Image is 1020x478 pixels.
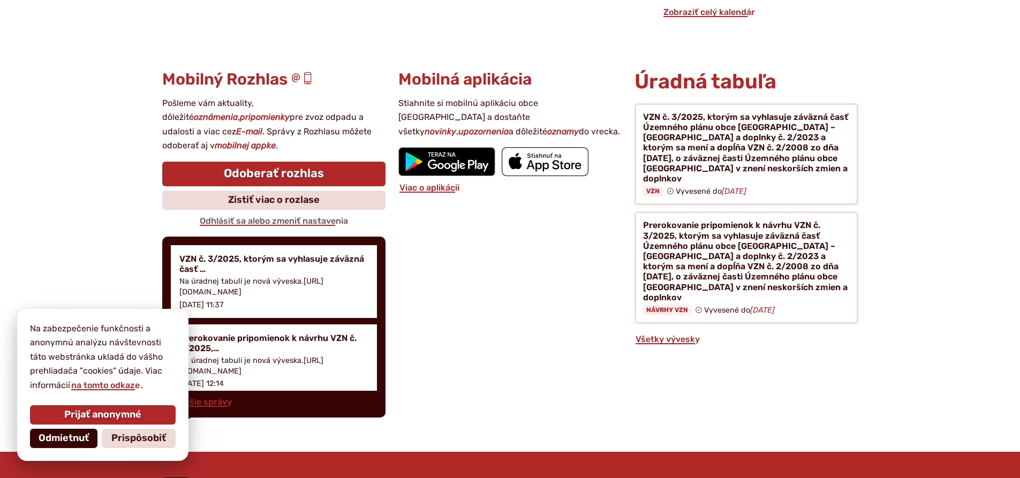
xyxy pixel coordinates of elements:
strong: oznámenia [194,112,238,122]
p: Na úradnej tabuli je nová výveska.[URL][DOMAIN_NAME] [179,276,368,298]
a: Staršie správy [171,397,233,407]
img: Prejsť na mobilnú aplikáciu Sekule v App Store [502,147,588,176]
p: [DATE] 11:37 [179,300,223,309]
a: Zobraziť celý kalendár [662,7,756,17]
p: Pošleme vám aktuality, dôležité , pre zvoz odpadu a udalosti a viac cez . Správy z Rozhlasu môžet... [162,96,386,153]
a: Všetky vývesky [634,334,701,344]
img: Prejsť na mobilnú aplikáciu Sekule v službe Google Play [398,147,495,176]
button: Odmietnuť [30,429,97,448]
strong: pripomienky [240,112,290,122]
a: Zistiť viac o rozlase [162,191,386,210]
span: Odmietnuť [39,433,89,444]
strong: novinky [425,126,456,136]
a: VZN č. 3/2025, ktorým sa vyhlasuje záväzná časť … Na úradnej tabuli je nová výveska.[URL][DOMAIN_... [171,245,377,318]
strong: mobilnej appke [215,140,276,150]
a: Odoberať rozhlas [162,162,386,186]
a: na tomto odkaze [70,380,141,390]
p: Na zabezpečenie funkčnosti a anonymnú analýzu návštevnosti táto webstránka ukladá do vášho prehli... [30,322,176,392]
span: Prispôsobiť [111,433,166,444]
strong: upozornenia [458,126,509,136]
span: Prijať anonymné [64,409,141,421]
a: VZN č. 3/2025, ktorým sa vyhlasuje záväzná časť Územného plánu obce [GEOGRAPHIC_DATA] – [GEOGRAPH... [634,103,858,206]
h2: Úradná tabuľa [634,71,858,93]
p: [DATE] 12:14 [179,379,224,388]
h4: Prerokovanie pripomienok k návrhu VZN č. 3/2025,… [179,333,368,353]
button: Prispôsobiť [102,429,176,448]
a: Prerokovanie pripomienok k návrhu VZN č. 3/2025, ktorým sa vyhlasuje záväzná časť Územného plánu ... [634,211,858,324]
a: Prerokovanie pripomienok k návrhu VZN č. 3/2025,… Na úradnej tabuli je nová výveska.[URL][DOMAIN_... [171,324,377,397]
a: Odhlásiť sa alebo zmeniť nastavenia [199,216,349,226]
strong: oznamy [547,126,579,136]
p: Stiahnite si mobilnú aplikáciu obce [GEOGRAPHIC_DATA] a dostaňte všetky , a dôležité do vrecka. [398,96,622,139]
h4: VZN č. 3/2025, ktorým sa vyhlasuje záväzná časť … [179,254,368,274]
button: Prijať anonymné [30,405,176,424]
p: Na úradnej tabuli je nová výveska.[URL][DOMAIN_NAME] [179,355,368,377]
h3: Mobilná aplikácia [398,71,622,88]
h3: Mobilný Rozhlas [162,71,386,88]
strong: E-mail [236,126,262,136]
a: Viac o aplikácii [398,183,460,193]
